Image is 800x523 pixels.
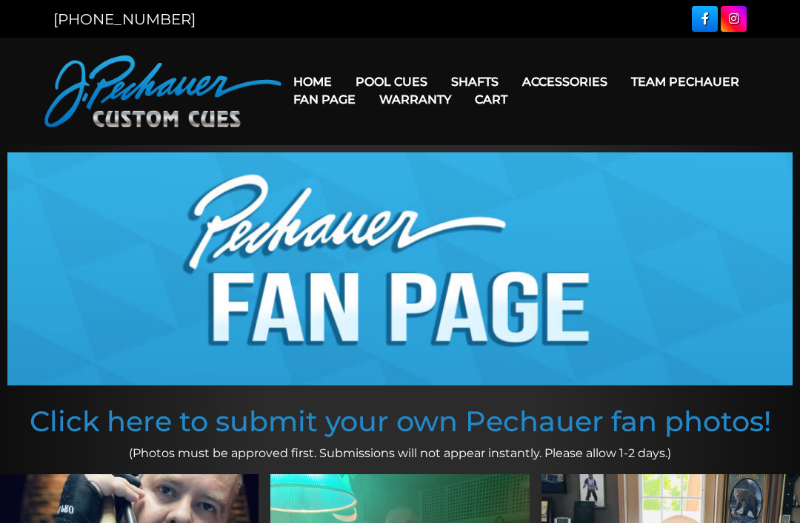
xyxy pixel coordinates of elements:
img: Pechauer Custom Cues [44,55,281,127]
a: Home [281,63,344,101]
a: [PHONE_NUMBER] [53,10,196,28]
a: Pool Cues [344,63,439,101]
a: Click here to submit your own Pechauer fan photos! [30,404,771,439]
a: Fan Page [281,81,367,118]
a: Cart [463,81,519,118]
a: Accessories [510,63,619,101]
a: Shafts [439,63,510,101]
a: Team Pechauer [619,63,751,101]
a: Warranty [367,81,463,118]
